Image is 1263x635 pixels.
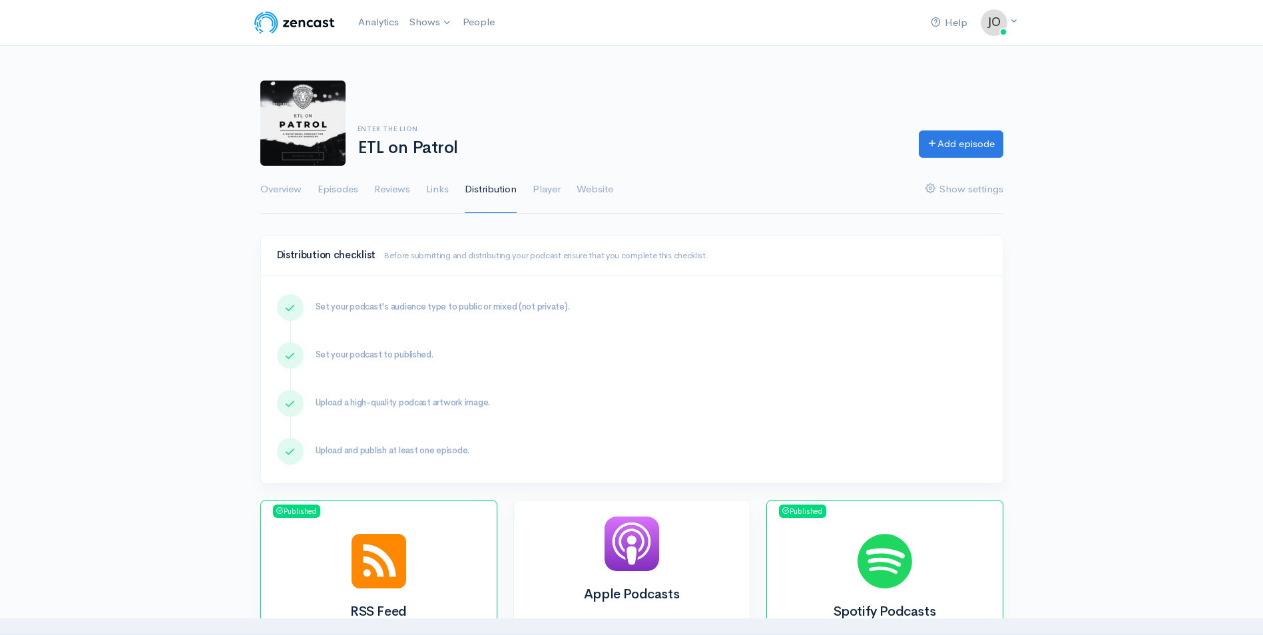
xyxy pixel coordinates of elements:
h4: Distribution checklist [277,250,987,261]
span: Upload a high-quality podcast artwork image. [316,397,491,408]
h2: Apple Podcasts [530,587,734,602]
span: Published [273,505,320,518]
h6: Enter the Lion [358,125,903,132]
a: Episodes [318,166,358,214]
a: People [457,8,500,37]
img: ... [981,9,1007,36]
a: Shows [404,8,457,37]
a: Distribution [465,166,517,214]
a: Help [925,9,973,37]
h1: ETL on Patrol [358,138,903,158]
img: Spotify Podcasts logo [858,534,912,588]
a: Reviews [374,166,410,214]
small: Before submitting and distributing your podcast ensure that you complete this checklist. [383,250,708,261]
span: Published [779,505,826,518]
img: Apple Podcasts logo [605,517,659,571]
span: Set your podcast to published. [316,349,433,360]
img: RSS Feed logo [352,534,406,588]
span: Set your podcast's audience type to public or mixed (not private). [316,301,570,312]
h2: RSS Feed [277,604,481,619]
a: Add episode [919,130,1003,158]
a: Show settings [925,166,1003,214]
a: Links [426,166,449,214]
h2: Spotify Podcasts [783,604,987,619]
img: ZenCast Logo [252,9,337,36]
a: Analytics [353,8,404,37]
span: Upload and publish at least one episode. [316,445,470,456]
a: Overview [260,166,302,214]
a: Website [577,166,613,214]
a: Player [533,166,561,214]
